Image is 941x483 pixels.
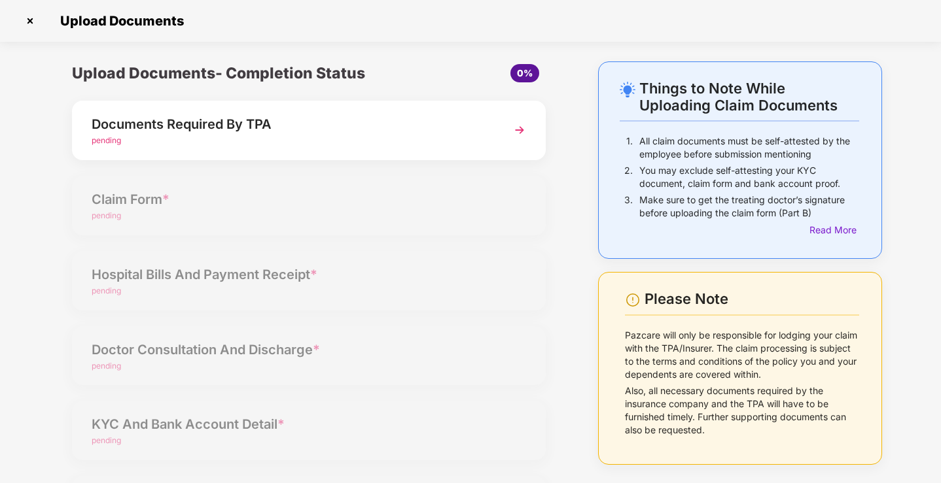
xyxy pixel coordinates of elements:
[625,384,859,437] p: Also, all necessary documents required by the insurance company and the TPA will have to be furni...
[626,135,633,161] p: 1.
[508,118,531,142] img: svg+xml;base64,PHN2ZyBpZD0iTmV4dCIgeG1sbnM9Imh0dHA6Ly93d3cudzMub3JnLzIwMDAvc3ZnIiB3aWR0aD0iMzYiIG...
[517,67,533,78] span: 0%
[624,164,633,190] p: 2.
[20,10,41,31] img: svg+xml;base64,PHN2ZyBpZD0iQ3Jvc3MtMzJ4MzIiIHhtbG5zPSJodHRwOi8vd3d3LnczLm9yZy8yMDAwL3N2ZyIgd2lkdG...
[47,13,190,29] span: Upload Documents
[92,114,489,135] div: Documents Required By TPA
[639,193,859,220] p: Make sure to get the treating doctor’s signature before uploading the claim form (Part B)
[639,164,859,190] p: You may exclude self-attesting your KYC document, claim form and bank account proof.
[639,80,859,114] div: Things to Note While Uploading Claim Documents
[639,135,859,161] p: All claim documents must be self-attested by the employee before submission mentioning
[625,292,641,308] img: svg+xml;base64,PHN2ZyBpZD0iV2FybmluZ18tXzI0eDI0IiBkYXRhLW5hbWU9Ildhcm5pbmcgLSAyNHgyNCIgeG1sbnM9Im...
[645,290,859,308] div: Please Note
[620,82,635,97] img: svg+xml;base64,PHN2ZyB4bWxucz0iaHR0cDovL3d3dy53My5vcmcvMjAwMC9zdmciIHdpZHRoPSIyNC4wOTMiIGhlaWdodD...
[625,329,859,381] p: Pazcare will only be responsible for lodging your claim with the TPA/Insurer. The claim processin...
[72,61,388,85] div: Upload Documents- Completion Status
[92,135,121,145] span: pending
[809,223,859,237] div: Read More
[624,193,633,220] p: 3.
